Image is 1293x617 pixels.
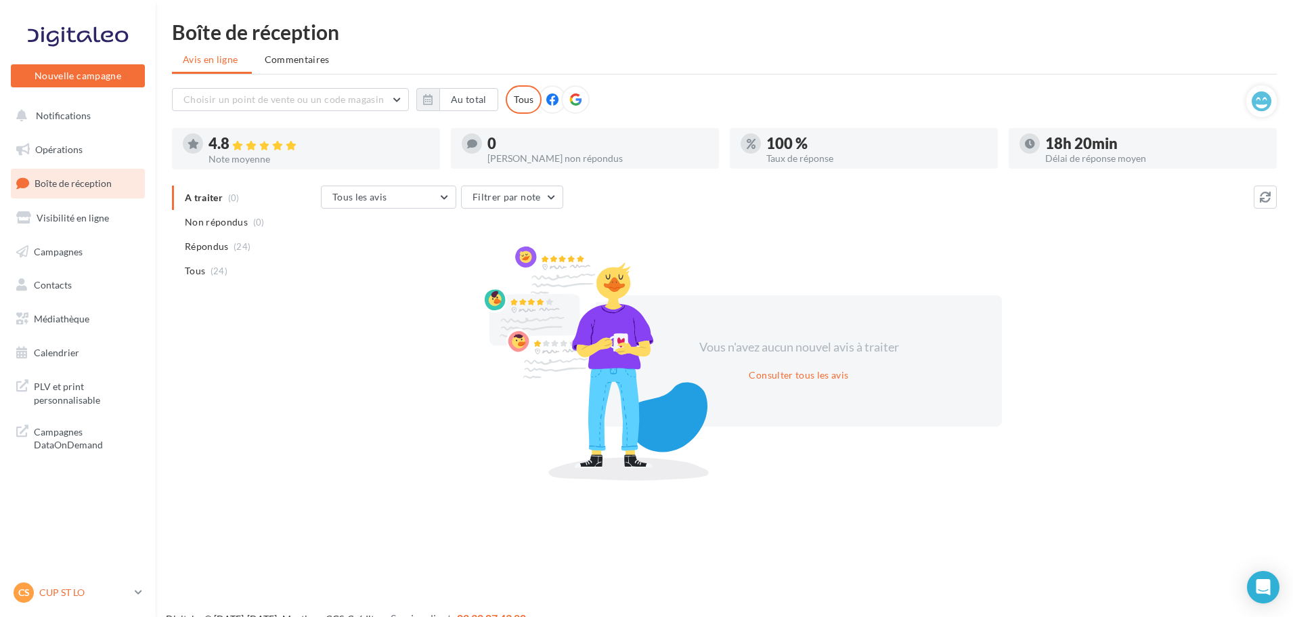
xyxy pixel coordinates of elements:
[18,586,30,599] span: CS
[332,191,387,203] span: Tous les avis
[8,204,148,232] a: Visibilité en ligne
[8,135,148,164] a: Opérations
[183,93,384,105] span: Choisir un point de vente ou un code magasin
[487,136,708,151] div: 0
[185,240,229,253] span: Répondus
[234,241,250,252] span: (24)
[8,271,148,299] a: Contacts
[8,169,148,198] a: Boîte de réception
[439,88,498,111] button: Au total
[185,215,248,229] span: Non répondus
[11,580,145,605] a: CS CUP ST LO
[8,102,142,130] button: Notifications
[1045,154,1266,163] div: Délai de réponse moyen
[766,154,987,163] div: Taux de réponse
[743,367,854,383] button: Consulter tous les avis
[766,136,987,151] div: 100 %
[1247,571,1279,603] div: Open Intercom Messenger
[35,177,112,189] span: Boîte de réception
[265,53,330,66] span: Commentaires
[8,417,148,457] a: Campagnes DataOnDemand
[321,186,456,209] button: Tous les avis
[682,339,915,356] div: Vous n'avez aucun nouvel avis à traiter
[34,423,139,452] span: Campagnes DataOnDemand
[34,347,79,358] span: Calendrier
[416,88,498,111] button: Au total
[172,88,409,111] button: Choisir un point de vente ou un code magasin
[209,136,429,152] div: 4.8
[8,305,148,333] a: Médiathèque
[209,154,429,164] div: Note moyenne
[8,372,148,412] a: PLV et print personnalisable
[211,265,227,276] span: (24)
[37,212,109,224] span: Visibilité en ligne
[34,245,83,257] span: Campagnes
[35,144,83,155] span: Opérations
[461,186,563,209] button: Filtrer par note
[253,217,265,228] span: (0)
[34,279,72,291] span: Contacts
[8,238,148,266] a: Campagnes
[172,22,1277,42] div: Boîte de réception
[34,313,89,324] span: Médiathèque
[8,339,148,367] a: Calendrier
[1045,136,1266,151] div: 18h 20min
[39,586,129,599] p: CUP ST LO
[36,110,91,121] span: Notifications
[487,154,708,163] div: [PERSON_NAME] non répondus
[34,377,139,406] span: PLV et print personnalisable
[11,64,145,87] button: Nouvelle campagne
[185,264,205,278] span: Tous
[506,85,542,114] div: Tous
